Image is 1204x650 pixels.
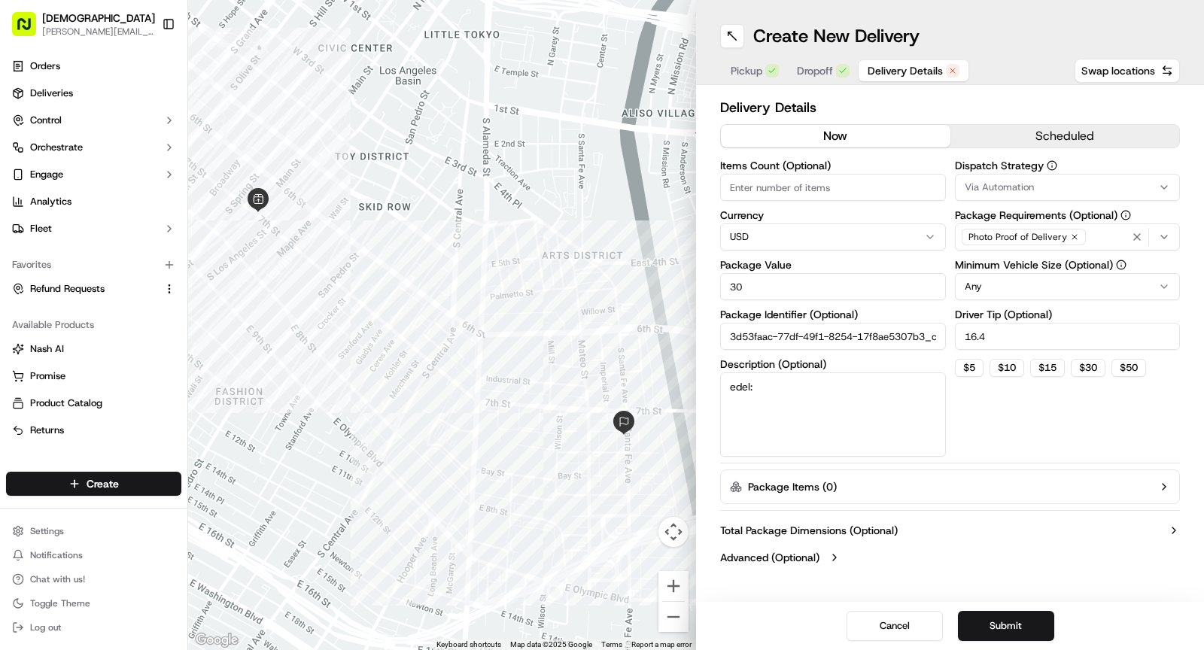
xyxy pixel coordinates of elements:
[1075,59,1180,83] button: Swap locations
[30,549,83,561] span: Notifications
[658,517,689,547] button: Map camera controls
[968,231,1067,243] span: Photo Proof of Delivery
[6,6,156,42] button: [DEMOGRAPHIC_DATA][PERSON_NAME][EMAIL_ADDRESS][DOMAIN_NAME]
[658,571,689,601] button: Zoom in
[30,342,64,356] span: Nash AI
[12,282,157,296] a: Refund Requests
[6,81,181,105] a: Deliveries
[15,218,39,242] img: Alessandra Gomez
[1081,63,1155,78] span: Swap locations
[30,195,71,208] span: Analytics
[6,162,181,187] button: Engage
[87,476,119,491] span: Create
[950,125,1180,147] button: scheduled
[6,190,181,214] a: Analytics
[6,54,181,78] a: Orders
[720,273,946,300] input: Enter package value
[720,323,946,350] input: Enter package identifier
[510,640,592,648] span: Map data ©2025 Google
[30,597,90,609] span: Toggle Theme
[15,14,45,44] img: Nash
[720,309,946,320] label: Package Identifier (Optional)
[6,418,181,442] button: Returns
[955,359,984,377] button: $5
[6,472,181,496] button: Create
[30,114,62,127] span: Control
[42,26,155,38] button: [PERSON_NAME][EMAIL_ADDRESS][DOMAIN_NAME]
[990,359,1024,377] button: $10
[720,469,1180,504] button: Package Items (0)
[47,232,122,245] span: [PERSON_NAME]
[797,63,833,78] span: Dropoff
[958,611,1054,641] button: Submit
[658,602,689,632] button: Zoom out
[106,331,182,343] a: Powered byPylon
[30,396,102,410] span: Product Catalog
[1116,260,1126,270] button: Minimum Vehicle Size (Optional)
[955,210,1181,220] label: Package Requirements (Optional)
[30,525,64,537] span: Settings
[720,260,946,270] label: Package Value
[12,342,175,356] a: Nash AI
[6,313,181,337] div: Available Products
[6,337,181,361] button: Nash AI
[748,479,837,494] label: Package Items ( 0 )
[30,573,85,585] span: Chat with us!
[233,192,274,210] button: See all
[6,569,181,590] button: Chat with us!
[15,143,42,170] img: 1736555255976-a54dd68f-1ca7-489b-9aae-adbdc363a1c4
[51,158,190,170] div: We're available if you need us!
[30,621,61,633] span: Log out
[192,630,242,650] img: Google
[720,97,1180,118] h2: Delivery Details
[1111,359,1146,377] button: $50
[955,160,1181,171] label: Dispatch Strategy
[720,523,898,538] label: Total Package Dimensions (Optional)
[1047,160,1057,171] button: Dispatch Strategy
[30,59,60,73] span: Orders
[720,359,946,369] label: Description (Optional)
[436,639,501,650] button: Keyboard shortcuts
[30,369,65,383] span: Promise
[15,59,274,84] p: Welcome 👋
[1071,359,1105,377] button: $30
[965,181,1034,194] span: Via Automation
[150,332,182,343] span: Pylon
[720,210,946,220] label: Currency
[720,523,1180,538] button: Total Package Dimensions (Optional)
[6,108,181,132] button: Control
[731,63,762,78] span: Pickup
[6,253,181,277] div: Favorites
[721,125,950,147] button: now
[15,195,101,207] div: Past conversations
[847,611,943,641] button: Cancel
[192,630,242,650] a: Open this area in Google Maps (opens a new window)
[1030,359,1065,377] button: $15
[6,617,181,638] button: Log out
[868,63,943,78] span: Delivery Details
[30,295,115,310] span: Knowledge Base
[955,260,1181,270] label: Minimum Vehicle Size (Optional)
[125,232,130,245] span: •
[12,396,175,410] a: Product Catalog
[30,168,63,181] span: Engage
[6,277,181,301] button: Refund Requests
[1120,210,1131,220] button: Package Requirements (Optional)
[30,222,52,235] span: Fleet
[9,289,121,316] a: 📗Knowledge Base
[6,545,181,566] button: Notifications
[127,296,139,308] div: 💻
[955,323,1181,350] input: Enter driver tip amount
[720,372,946,457] textarea: edel:
[12,424,175,437] a: Returns
[6,593,181,614] button: Toggle Theme
[133,232,164,245] span: [DATE]
[39,96,271,112] input: Got a question? Start typing here...
[6,135,181,159] button: Orchestrate
[6,217,181,241] button: Fleet
[30,424,64,437] span: Returns
[30,141,83,154] span: Orchestrate
[955,174,1181,201] button: Via Automation
[30,87,73,100] span: Deliveries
